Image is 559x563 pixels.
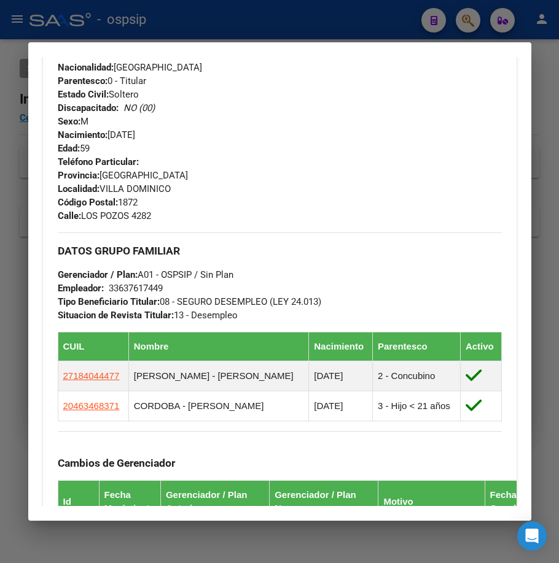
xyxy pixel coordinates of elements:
[460,332,501,361] th: Activo
[58,310,174,321] strong: Situacion de Revista Titular:
[58,183,100,194] strong: Localidad:
[58,89,109,100] strong: Estado Civil:
[58,170,188,181] span: [GEOGRAPHIC_DATA]
[485,481,527,523] th: Fecha Creado
[58,197,118,208] strong: Código Postal:
[58,75,146,86] span: 0 - Titular
[58,244,502,258] h3: DATOS GRUPO FAMILIAR
[58,310,238,321] span: 13 - Desempleo
[58,332,128,361] th: CUIL
[58,170,100,181] strong: Provincia:
[58,197,138,208] span: 1872
[58,143,80,154] strong: Edad:
[309,361,373,391] td: [DATE]
[128,332,309,361] th: Nombre
[270,481,378,523] th: Gerenciador / Plan Nuevo
[58,269,138,280] strong: Gerenciador / Plan:
[58,75,107,86] strong: Parentesco:
[58,481,99,523] th: Id
[58,283,104,294] strong: Empleador:
[58,102,119,113] strong: Discapacitado:
[58,296,321,307] span: 08 - SEGURO DESEMPLEO (LEY 24.013)
[63,370,120,381] span: 27184044477
[58,210,81,221] strong: Calle:
[309,391,373,421] td: [DATE]
[128,391,309,421] td: CORDOBA - [PERSON_NAME]
[58,89,139,100] span: Soltero
[128,361,309,391] td: [PERSON_NAME] - [PERSON_NAME]
[58,456,502,470] h3: Cambios de Gerenciador
[58,296,160,307] strong: Tipo Beneficiario Titular:
[372,361,460,391] td: 2 - Concubino
[58,183,171,194] span: VILLA DOMINICO
[99,481,160,523] th: Fecha Movimiento
[58,210,151,221] span: LOS POZOS 4282
[58,62,114,73] strong: Nacionalidad:
[58,116,80,127] strong: Sexo:
[58,116,88,127] span: M
[123,102,155,113] i: NO (00)
[372,391,460,421] td: 3 - Hijo < 21 años
[63,400,120,411] span: 20463468371
[58,156,139,167] strong: Teléfono Particular:
[517,521,547,551] div: Open Intercom Messenger
[58,143,90,154] span: 59
[58,129,135,140] span: [DATE]
[309,332,373,361] th: Nacimiento
[160,481,269,523] th: Gerenciador / Plan Anterior
[372,332,460,361] th: Parentesco
[378,481,485,523] th: Motivo
[109,281,163,295] div: 33637617449
[58,129,107,140] strong: Nacimiento:
[58,62,202,73] span: [GEOGRAPHIC_DATA]
[58,269,233,280] span: A01 - OSPSIP / Sin Plan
